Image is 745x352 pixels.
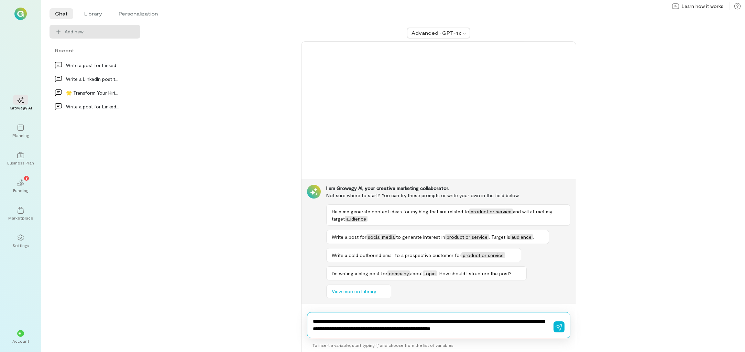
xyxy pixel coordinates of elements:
span: I’m writing a blog post for [332,270,387,276]
span: product or service [445,234,489,240]
button: View more in Library [326,285,391,298]
div: Account [12,338,29,344]
span: . How should I structure the post? [437,270,512,276]
span: and will attract my target [332,209,552,222]
span: audience [510,234,533,240]
span: social media [366,234,396,240]
span: product or service [461,252,505,258]
div: I am Growegy AI, your creative marketing collaborator. [326,185,570,192]
div: Growegy AI [10,105,32,110]
div: Funding [13,188,28,193]
a: Marketplace [8,201,33,226]
div: Recent [50,47,140,54]
li: Personalization [113,8,163,19]
span: . [368,216,369,222]
span: Write a cold outbound email to a prospective customer for [332,252,461,258]
span: Learn how it works [682,3,723,10]
a: Funding [8,174,33,199]
div: Write a post for LinkedIn to generate interest in… [66,62,120,69]
div: Settings [13,243,29,248]
span: about [410,270,423,276]
span: Add new [65,28,135,35]
span: . [505,252,506,258]
span: Help me generate content ideas for my blog that are related to [332,209,469,214]
button: Write a cold outbound email to a prospective customer forproduct or service. [326,248,521,262]
button: Write a post forsocial mediato generate interest inproduct or service. Target isaudience. [326,230,549,244]
div: Write a post for LinkedIn to generate interest in… [66,103,120,110]
div: Business Plan [7,160,34,166]
div: Write a LinkedIn post to generate interest in Rec… [66,75,120,83]
li: Chat [50,8,73,19]
span: . [533,234,534,240]
a: Planning [8,119,33,143]
li: Library [79,8,108,19]
div: Not sure where to start? You can try these prompts or write your own in the field below. [326,192,570,199]
a: Growegy AI [8,91,33,116]
span: to generate interest in [396,234,445,240]
span: 7 [25,175,28,181]
div: Advanced · GPT‑4o [412,30,461,36]
a: Settings [8,229,33,254]
div: 🌟 Transform Your Hiring Strategy with Recruitmen… [66,89,120,96]
div: Planning [12,132,29,138]
button: I’m writing a blog post forcompanyabouttopic. How should I structure the post? [326,266,527,280]
button: Help me generate content ideas for my blog that are related toproduct or serviceand will attract ... [326,204,570,226]
a: Business Plan [8,146,33,171]
span: product or service [469,209,513,214]
div: To insert a variable, start typing ‘[’ and choose from the list of variables [307,338,570,352]
span: Write a post for [332,234,366,240]
span: View more in Library [332,288,376,295]
div: Marketplace [8,215,33,221]
span: . Target is [489,234,510,240]
span: topic [423,270,437,276]
span: company [387,270,410,276]
span: audience [345,216,368,222]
